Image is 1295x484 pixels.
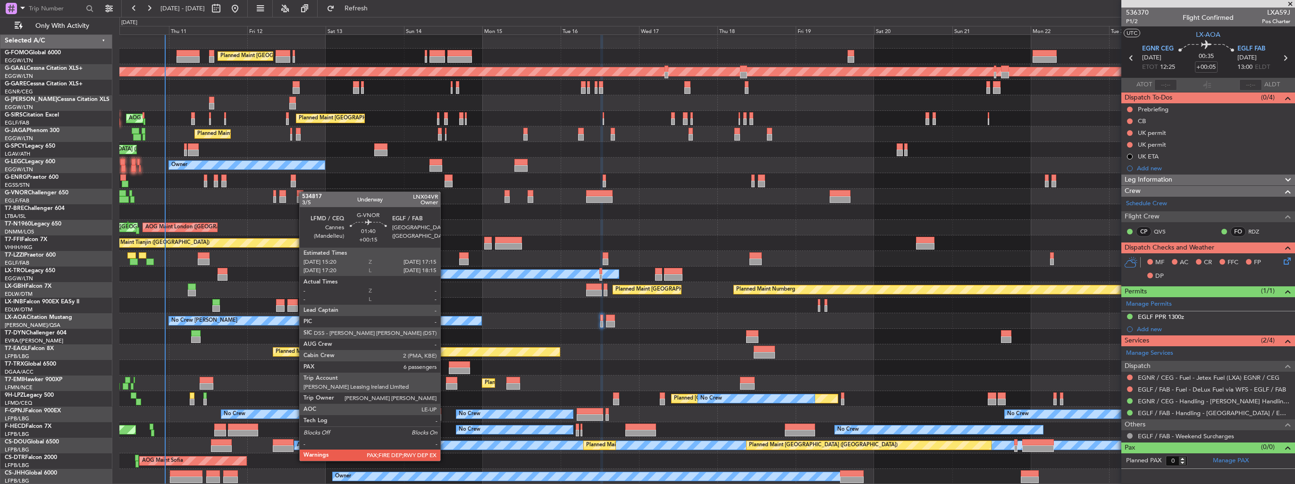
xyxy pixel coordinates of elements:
span: G-LEGC [5,159,25,165]
a: Manage Permits [1126,300,1172,309]
span: LX-AOA [1196,30,1220,40]
a: G-GARECessna Citation XLS+ [5,81,83,87]
div: Add new [1137,325,1290,333]
div: Sat 13 [326,26,404,34]
span: LX-GBH [5,284,25,289]
span: T7-TRX [5,361,24,367]
div: Owner [171,158,187,172]
span: ALDT [1264,80,1280,90]
a: 9H-LPZLegacy 500 [5,392,54,398]
a: G-FOMOGlobal 6000 [5,50,61,56]
a: LFPB/LBG [5,415,29,422]
span: G-GAAL [5,66,26,71]
span: G-JAGA [5,128,26,134]
span: Others [1125,419,1145,430]
a: EGGW/LTN [5,57,33,64]
a: EGGW/LTN [5,275,33,282]
span: ETOT [1142,63,1158,72]
a: EGLF/FAB [5,197,29,204]
div: Planned Maint [GEOGRAPHIC_DATA] ([GEOGRAPHIC_DATA]) [615,283,764,297]
a: DNMM/LOS [5,228,34,235]
span: 9H-LPZ [5,392,24,398]
a: EGGW/LTN [5,104,33,111]
a: G-LEGCLegacy 600 [5,159,55,165]
span: Dispatch To-Dos [1125,92,1172,103]
span: LX-INB [5,299,23,305]
a: EGSS/STN [5,182,30,189]
a: LFMN/NCE [5,384,33,391]
a: EGNR / CEG - Fuel - Jetex Fuel (LXA) EGNR / CEG [1138,374,1279,382]
a: G-VNORChallenger 650 [5,190,68,196]
a: EGNR/CEG [5,88,33,95]
a: F-HECDFalcon 7X [5,424,51,429]
div: Mon 15 [482,26,561,34]
span: CS-DOU [5,439,27,445]
div: Fri 12 [247,26,326,34]
span: DP [1155,272,1164,281]
span: Dispatch Checks and Weather [1125,242,1214,253]
span: CS-DTR [5,455,25,460]
a: T7-EMIHawker 900XP [5,377,62,383]
div: CB [1138,117,1146,125]
span: Services [1125,335,1149,346]
span: ATOT [1136,80,1152,90]
span: G-ENRG [5,175,27,180]
div: Mon 22 [1031,26,1109,34]
span: Flight Crew [1125,211,1160,222]
a: LFPB/LBG [5,462,29,469]
a: G-ENRGPraetor 600 [5,175,59,180]
span: (0/0) [1261,442,1275,452]
span: CS-JHH [5,470,25,476]
span: T7-FFI [5,237,21,242]
div: Thu 11 [169,26,247,34]
div: Planned Maint [GEOGRAPHIC_DATA] ([GEOGRAPHIC_DATA]) [586,438,735,452]
span: LX-AOA [5,315,26,320]
a: T7-TRXGlobal 6500 [5,361,56,367]
span: T7-EAGL [5,346,28,351]
button: Refresh [322,1,379,16]
span: ELDT [1255,63,1270,72]
a: LX-INBFalcon 900EX EASy II [5,299,79,305]
div: No Crew [224,407,245,421]
div: No Crew [1007,407,1029,421]
a: LFPB/LBG [5,446,29,453]
span: 13:00 [1237,63,1253,72]
button: UTC [1124,29,1140,37]
a: EVRA/[PERSON_NAME] [5,337,63,344]
a: Manage PAX [1213,456,1249,466]
div: Sun 14 [404,26,482,34]
span: Pax [1125,442,1135,453]
a: LX-AOACitation Mustang [5,315,72,320]
a: LX-GBHFalcon 7X [5,284,51,289]
div: AOG Maint [PERSON_NAME] [129,111,201,125]
span: LX-TRO [5,268,25,274]
a: EGLF / FAB - Fuel - DeLux Fuel via WFS - EGLF / FAB [1138,385,1286,393]
div: No Crew [700,392,722,406]
a: LX-TROLegacy 650 [5,268,55,274]
div: No Crew [459,423,480,437]
a: [PERSON_NAME]/QSA [5,322,60,329]
a: EGLF/FAB [5,119,29,126]
span: Dispatch [1125,361,1151,372]
input: Trip Number [29,1,83,16]
a: QVS [1154,227,1175,236]
div: UK ETA [1138,152,1159,160]
a: LFPB/LBG [5,431,29,438]
a: CS-DOUGlobal 6500 [5,439,59,445]
a: G-[PERSON_NAME]Cessna Citation XLS [5,97,109,102]
span: G-GARE [5,81,26,87]
a: G-SPCYLegacy 650 [5,143,55,149]
span: G-VNOR [5,190,28,196]
span: EGLF FAB [1237,44,1265,54]
a: G-JAGAPhenom 300 [5,128,59,134]
a: EGLF / FAB - Handling - [GEOGRAPHIC_DATA] / EGLF / FAB [1138,409,1290,417]
div: A/C Unavailable [297,438,336,452]
span: Pos Charter [1262,17,1290,25]
span: 12:25 [1160,63,1175,72]
span: CR [1204,258,1212,267]
a: LFMD/CEQ [5,400,32,407]
a: EGNR / CEG - Handling - [PERSON_NAME] Handling Services EGNR / CEG [1138,397,1290,405]
div: Prebriefing [1138,105,1169,113]
span: T7-DYN [5,330,26,336]
a: LTBA/ISL [5,213,26,220]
